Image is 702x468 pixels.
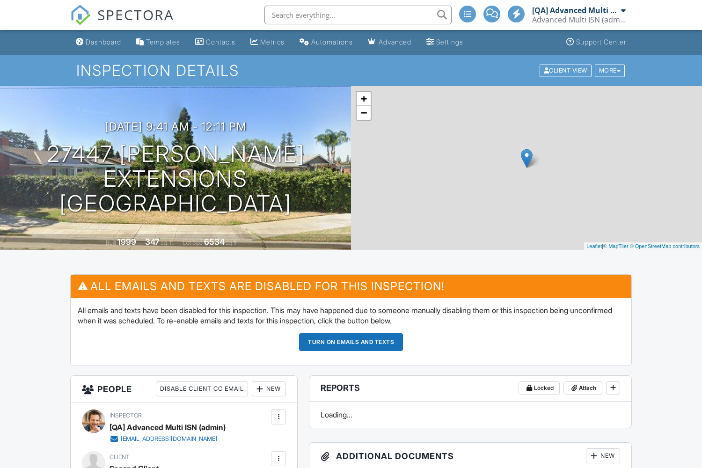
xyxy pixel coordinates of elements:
[586,448,620,463] div: New
[191,34,239,51] a: Contacts
[576,38,626,46] div: Support Center
[161,239,174,246] span: sq. ft.
[145,237,160,247] div: 347
[584,242,702,250] div: |
[423,34,467,51] a: Settings
[132,34,184,51] a: Templates
[532,6,619,15] div: [QA] Advanced Multi ISN (admin)
[436,38,463,46] div: Settings
[146,38,180,46] div: Templates
[110,453,130,461] span: Client
[296,34,357,51] a: Automations (Advanced)
[630,243,700,249] a: © OpenStreetMap contributors
[110,420,226,434] div: [QA] Advanced Multi ISN (admin)
[603,243,629,249] a: © MapTiler
[121,435,217,443] div: [EMAIL_ADDRESS][DOMAIN_NAME]
[563,34,630,51] a: Support Center
[156,381,248,396] div: Disable Client CC Email
[206,38,235,46] div: Contacts
[70,13,174,32] a: SPECTORA
[299,333,403,351] button: Turn on emails and texts
[105,120,247,133] h3: [DATE] 9:41 am - 12:11 pm
[226,239,238,246] span: sq.ft.
[586,243,602,249] a: Leaflet
[71,275,631,298] h3: All emails and texts are disabled for this inspection!
[311,38,353,46] div: Automations
[247,34,288,51] a: Metrics
[117,237,136,247] div: 1999
[364,34,415,51] a: Advanced
[183,239,203,246] span: Lot Size
[15,142,336,216] h1: 27447 [PERSON_NAME] Extensions [GEOGRAPHIC_DATA]
[357,92,371,106] a: Zoom in
[110,412,142,419] span: Inspector
[71,376,297,402] h3: People
[357,106,371,120] a: Zoom out
[252,381,286,396] div: New
[86,38,121,46] div: Dashboard
[76,62,626,79] h1: Inspection Details
[595,64,625,77] div: More
[78,305,624,326] p: All emails and texts have been disabled for this inspection. This may have happened due to someon...
[539,66,594,73] a: Client View
[97,5,174,24] span: SPECTORA
[540,64,592,77] div: Client View
[264,6,452,24] input: Search everything...
[204,237,225,247] div: 6534
[110,434,218,444] a: [EMAIL_ADDRESS][DOMAIN_NAME]
[379,38,411,46] div: Advanced
[532,15,626,24] div: Advanced Multi ISN (admin) Company
[70,5,91,25] img: The Best Home Inspection Software - Spectora
[106,239,116,246] span: Built
[72,34,125,51] a: Dashboard
[260,38,285,46] div: Metrics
